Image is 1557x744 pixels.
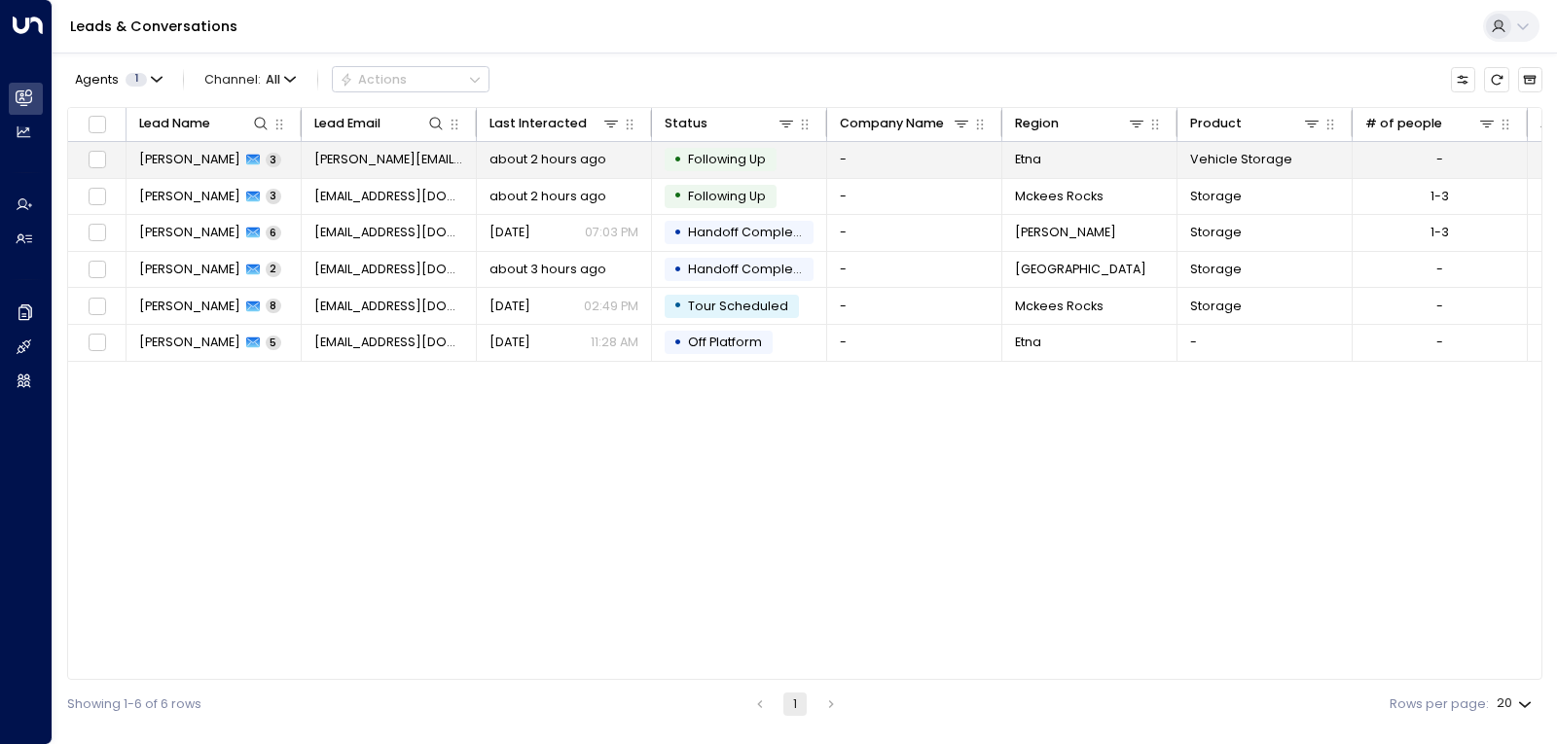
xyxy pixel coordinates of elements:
[86,259,108,281] span: Toggle select row
[783,692,807,716] button: page 1
[489,113,622,134] div: Last Interacted
[1436,261,1443,278] div: -
[198,67,303,91] span: Channel:
[1190,298,1242,315] span: Storage
[827,215,1002,251] td: -
[86,149,108,171] span: Toggle select row
[266,189,281,203] span: 3
[139,188,240,205] span: Marilee Smith
[266,153,281,167] span: 3
[673,181,682,211] div: •
[489,298,530,315] span: Yesterday
[332,66,489,92] button: Actions
[1484,67,1508,91] span: Refresh
[314,113,380,134] div: Lead Email
[86,332,108,354] span: Toggle select row
[688,261,815,277] span: Handoff Completed
[1015,113,1059,134] div: Region
[747,692,845,716] nav: pagination navigation
[70,17,237,36] a: Leads & Conversations
[584,298,638,315] p: 02:49 PM
[673,328,682,358] div: •
[489,113,587,134] div: Last Interacted
[314,113,447,134] div: Lead Email
[673,255,682,285] div: •
[1390,695,1489,714] label: Rows per page:
[1015,113,1147,134] div: Region
[314,261,464,278] span: mariakapitan30@gmail.com
[314,151,464,168] span: dave.ondek@gmail.com
[1430,224,1449,241] div: 1-3
[673,145,682,175] div: •
[1365,113,1442,134] div: # of people
[840,113,972,134] div: Company Name
[665,113,797,134] div: Status
[1015,151,1041,168] span: Etna
[139,224,240,241] span: Marilee Smith
[266,226,281,240] span: 6
[1190,113,1322,134] div: Product
[67,67,168,91] button: Agents1
[139,113,210,134] div: Lead Name
[332,66,489,92] div: Button group with a nested menu
[139,261,240,278] span: Maria Kapitan
[314,224,464,241] span: marilees43@gmail.com
[314,334,464,351] span: shanem223@Yahoo.com
[585,224,638,241] p: 07:03 PM
[827,288,1002,324] td: -
[86,113,108,135] span: Toggle select all
[827,179,1002,215] td: -
[1518,67,1542,91] button: Archived Leads
[86,295,108,317] span: Toggle select row
[673,291,682,321] div: •
[1430,188,1449,205] div: 1-3
[688,188,766,204] span: Following Up
[139,113,272,134] div: Lead Name
[827,252,1002,288] td: -
[126,73,147,87] span: 1
[827,142,1002,178] td: -
[673,218,682,248] div: •
[1177,325,1353,361] td: -
[139,151,240,168] span: David Ondek
[840,113,944,134] div: Company Name
[1190,151,1292,168] span: Vehicle Storage
[1190,113,1242,134] div: Product
[688,298,788,314] span: Tour Scheduled
[827,325,1002,361] td: -
[314,188,464,205] span: marilees43@gmail.com
[688,334,762,350] span: Off Platform
[266,336,281,350] span: 5
[489,334,530,351] span: Yesterday
[86,222,108,244] span: Toggle select row
[688,151,766,167] span: Following Up
[75,74,119,87] span: Agents
[314,298,464,315] span: reachmarieelizabeth@outlook.com
[1365,113,1498,134] div: # of people
[340,72,407,88] div: Actions
[688,224,815,240] span: Handoff Completed
[1015,224,1116,241] span: Robinson
[1436,298,1443,315] div: -
[1451,67,1475,91] button: Customize
[1190,261,1242,278] span: Storage
[266,262,281,276] span: 2
[86,186,108,208] span: Toggle select row
[1190,224,1242,241] span: Storage
[139,298,240,315] span: Marie Walker
[665,113,707,134] div: Status
[1015,261,1146,278] span: Murrysville
[67,695,201,714] div: Showing 1-6 of 6 rows
[489,261,606,278] span: about 3 hours ago
[489,188,606,205] span: about 2 hours ago
[1436,151,1443,168] div: -
[266,299,281,313] span: 8
[1497,691,1536,717] div: 20
[1436,334,1443,351] div: -
[1015,298,1104,315] span: Mckees Rocks
[1015,188,1104,205] span: Mckees Rocks
[139,334,240,351] span: Shane Mitnick
[266,73,280,87] span: All
[198,67,303,91] button: Channel:All
[489,151,606,168] span: about 2 hours ago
